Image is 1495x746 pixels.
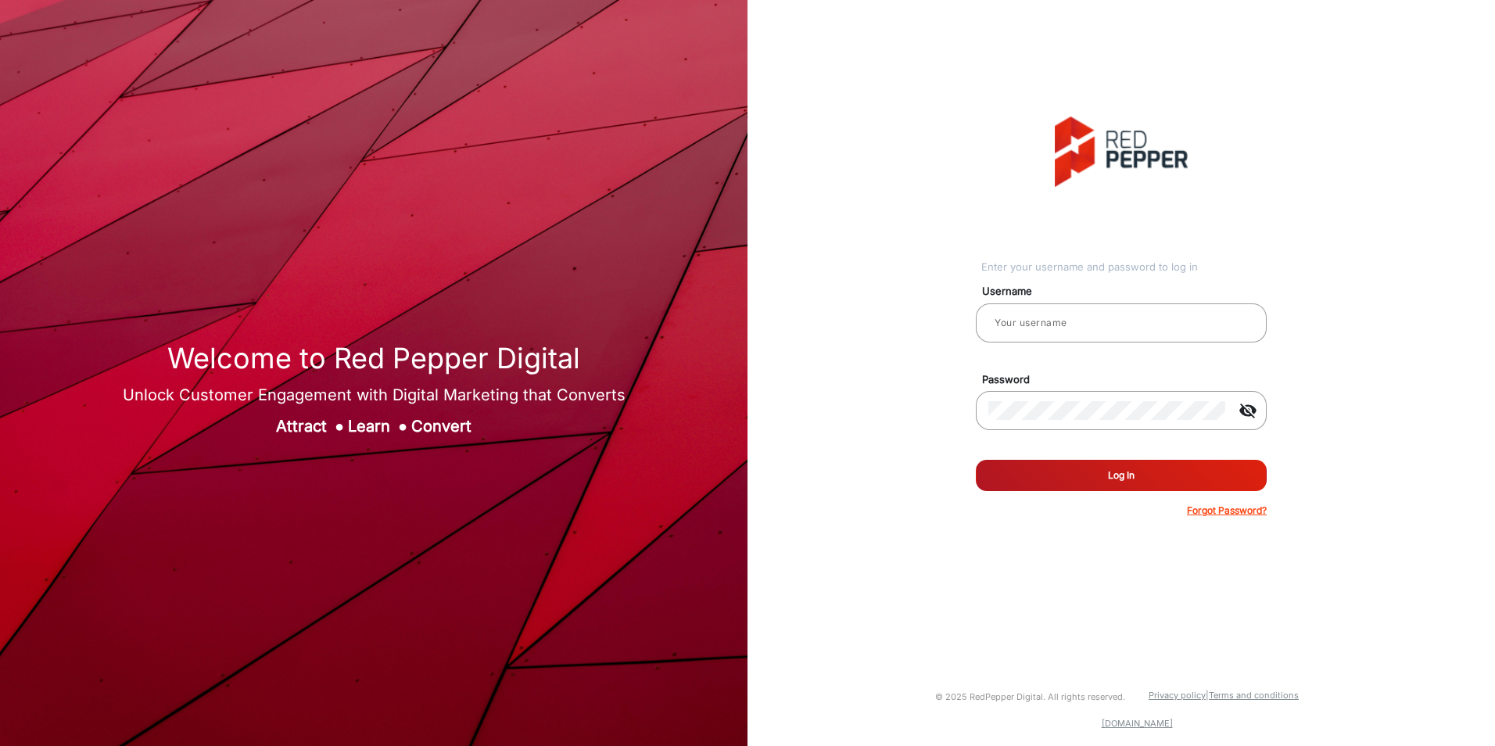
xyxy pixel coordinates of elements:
a: Privacy policy [1149,690,1206,701]
h1: Welcome to Red Pepper Digital [123,342,626,375]
a: [DOMAIN_NAME] [1102,718,1173,729]
a: | [1206,690,1209,701]
a: Terms and conditions [1209,690,1299,701]
mat-icon: visibility_off [1229,401,1267,420]
div: Unlock Customer Engagement with Digital Marketing that Converts [123,383,626,407]
button: Log In [976,460,1267,491]
input: Your username [988,314,1254,332]
small: © 2025 RedPepper Digital. All rights reserved. [935,691,1125,702]
span: ● [398,417,407,436]
mat-label: Password [970,372,1285,388]
mat-label: Username [970,284,1285,299]
div: Attract Learn Convert [123,414,626,438]
span: ● [335,417,344,436]
img: vmg-logo [1055,117,1188,187]
p: Forgot Password? [1187,504,1267,518]
div: Enter your username and password to log in [981,260,1267,275]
